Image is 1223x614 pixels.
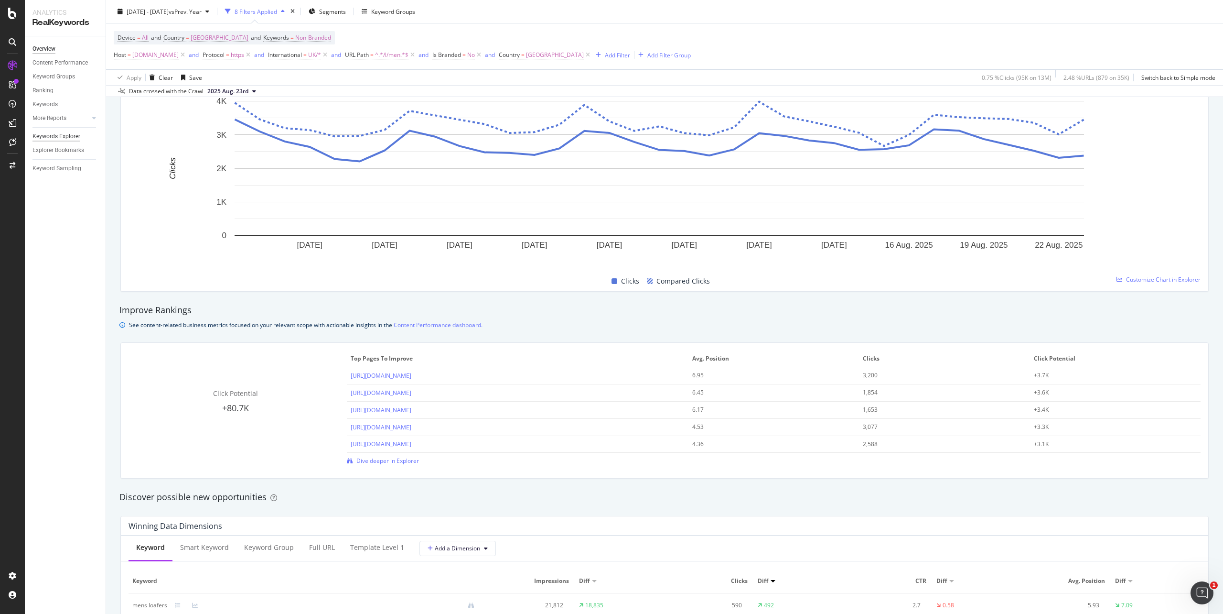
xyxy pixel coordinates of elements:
div: Clear [159,73,173,81]
div: Apply [127,73,141,81]
div: 6.95 [692,371,839,380]
div: Explorer Bookmarks [32,145,84,155]
span: International [268,51,302,59]
span: Is Branded [432,51,461,59]
span: Segments [319,7,346,15]
div: Ranking [32,86,54,96]
text: [DATE] [297,241,323,250]
text: [DATE] [372,241,397,250]
div: Template Level 1 [350,543,404,552]
div: and [331,51,341,59]
div: and [485,51,495,59]
span: Impressions [490,577,569,585]
button: Segments [305,4,350,19]
span: Country [163,33,184,42]
div: 492 [764,601,774,610]
text: [DATE] [671,241,697,250]
div: and [254,51,264,59]
span: No [467,48,475,62]
div: mens loafers [132,601,167,610]
div: +3.4K [1034,406,1180,414]
div: 18,835 [585,601,603,610]
button: Apply [114,70,141,85]
text: 3K [216,130,226,139]
span: Diff [579,577,590,585]
div: +3.1K [1034,440,1180,449]
div: A chart. [129,96,1191,264]
div: 3,077 [863,423,1009,431]
span: and [151,33,161,42]
div: +3.7K [1034,371,1180,380]
div: Keyword Group [244,543,294,552]
span: Avg. Position [1026,577,1105,585]
button: Switch back to Simple mode [1137,70,1215,85]
div: RealKeywords [32,17,98,28]
button: and [254,50,264,59]
span: [GEOGRAPHIC_DATA] [191,31,248,44]
span: Non-Branded [295,31,331,44]
text: [DATE] [746,241,772,250]
text: Clicks [168,157,177,179]
span: Clicks [621,275,639,287]
span: Device [118,33,136,42]
div: Keyword Sampling [32,164,81,174]
span: [DATE] - [DATE] [127,7,169,15]
button: Add a Dimension [419,541,496,556]
a: Keyword Sampling [32,164,99,174]
div: 1,854 [863,388,1009,397]
a: [URL][DOMAIN_NAME] [351,406,411,414]
div: Add Filter [605,51,630,59]
button: 8 Filters Applied [221,4,289,19]
a: Ranking [32,86,99,96]
iframe: Intercom live chat [1191,581,1213,604]
div: times [289,7,297,16]
div: 590 [668,601,742,610]
a: [URL][DOMAIN_NAME] [351,423,411,431]
div: Overview [32,44,55,54]
span: Top pages to improve [351,354,682,363]
div: 4.36 [692,440,839,449]
span: Avg. Position [692,354,853,363]
a: Keyword Groups [32,72,99,82]
span: Diff [936,577,947,585]
button: 2025 Aug. 23rd [204,86,260,97]
div: Analytics [32,8,98,17]
div: 2,588 [863,440,1009,449]
a: Content Performance dashboard. [394,320,483,330]
span: Click Potential [1034,354,1194,363]
div: 21,812 [490,601,563,610]
text: [DATE] [821,241,847,250]
text: 19 Aug. 2025 [960,241,1008,250]
a: Explorer Bookmarks [32,145,99,155]
div: Full URL [309,543,335,552]
span: Host [114,51,126,59]
span: All [142,31,149,44]
span: and [251,33,261,42]
span: Diff [1115,577,1126,585]
button: and [485,50,495,59]
div: 6.17 [692,406,839,414]
span: Protocol [203,51,225,59]
text: [DATE] [447,241,472,250]
span: = [370,51,374,59]
span: = [462,51,466,59]
div: Add Filter Group [647,51,691,59]
div: 6.45 [692,388,839,397]
span: Click Potential [213,389,258,398]
span: 2025 Aug. 23rd [207,87,248,96]
a: [URL][DOMAIN_NAME] [351,440,411,448]
button: Clear [146,70,173,85]
span: 1 [1210,581,1218,589]
div: 1,653 [863,406,1009,414]
span: Keyword [132,577,480,585]
span: = [290,33,294,42]
div: More Reports [32,113,66,123]
text: 2K [216,164,226,173]
button: Save [177,70,202,85]
div: Keyword Groups [371,7,415,15]
div: and [418,51,429,59]
div: Data crossed with the Crawl [129,87,204,96]
div: 3,200 [863,371,1009,380]
span: = [128,51,131,59]
div: Keyword Groups [32,72,75,82]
